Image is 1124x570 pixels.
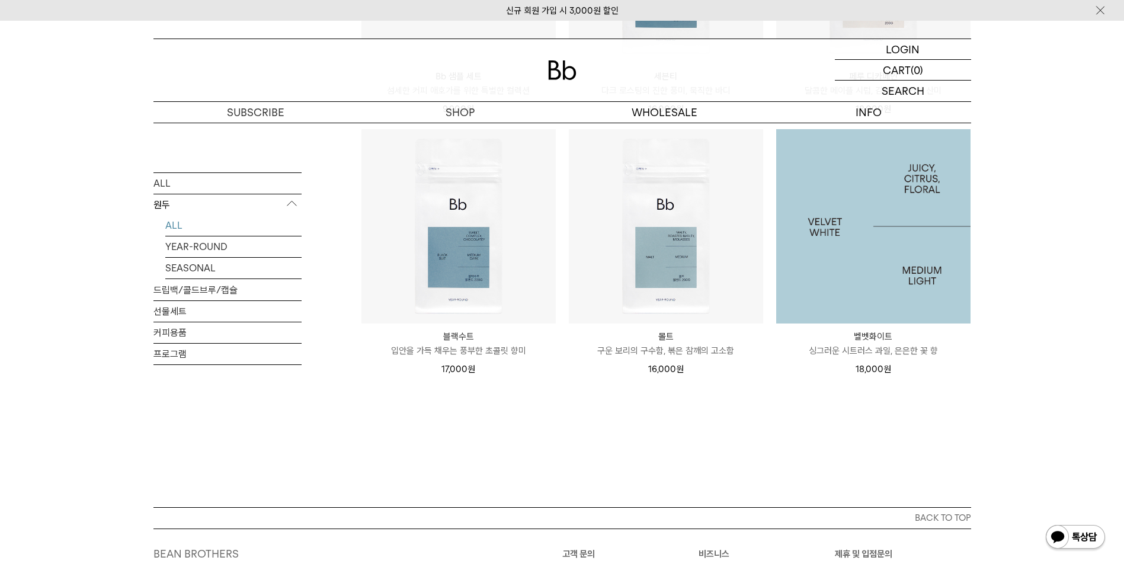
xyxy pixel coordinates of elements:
[883,364,891,374] span: 원
[153,102,358,123] a: SUBSCRIBE
[153,343,302,364] a: 프로그램
[153,279,302,300] a: 드립백/콜드브루/캡슐
[569,329,763,344] p: 몰트
[699,547,835,561] p: 비즈니스
[776,129,971,324] img: 1000000025_add2_054.jpg
[767,102,971,123] p: INFO
[153,547,239,560] a: BEAN BROTHERS
[153,300,302,321] a: 선물세트
[358,102,562,123] a: SHOP
[776,329,971,344] p: 벨벳화이트
[361,329,556,358] a: 블랙수트 입안을 가득 채우는 풍부한 초콜릿 향미
[776,344,971,358] p: 싱그러운 시트러스 과일, 은은한 꽃 향
[562,102,767,123] p: WHOLESALE
[882,81,924,101] p: SEARCH
[835,39,971,60] a: LOGIN
[1045,524,1106,552] img: 카카오톡 채널 1:1 채팅 버튼
[562,547,699,561] p: 고객 문의
[886,39,920,59] p: LOGIN
[361,129,556,324] img: 블랙수트
[835,60,971,81] a: CART (0)
[153,507,971,529] button: BACK TO TOP
[648,364,684,374] span: 16,000
[361,344,556,358] p: 입안을 가득 채우는 풍부한 초콜릿 향미
[165,214,302,235] a: ALL
[441,364,475,374] span: 17,000
[911,60,923,80] p: (0)
[569,129,763,324] img: 몰트
[676,364,684,374] span: 원
[467,364,475,374] span: 원
[569,329,763,358] a: 몰트 구운 보리의 구수함, 볶은 참깨의 고소함
[883,60,911,80] p: CART
[776,329,971,358] a: 벨벳화이트 싱그러운 시트러스 과일, 은은한 꽃 향
[165,236,302,257] a: YEAR-ROUND
[153,194,302,215] p: 원두
[776,129,971,324] a: 벨벳화이트
[153,322,302,342] a: 커피용품
[506,5,619,16] a: 신규 회원 가입 시 3,000원 할인
[856,364,891,374] span: 18,000
[548,60,577,80] img: 로고
[153,172,302,193] a: ALL
[165,257,302,278] a: SEASONAL
[569,344,763,358] p: 구운 보리의 구수함, 볶은 참깨의 고소함
[835,547,971,561] p: 제휴 및 입점문의
[361,329,556,344] p: 블랙수트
